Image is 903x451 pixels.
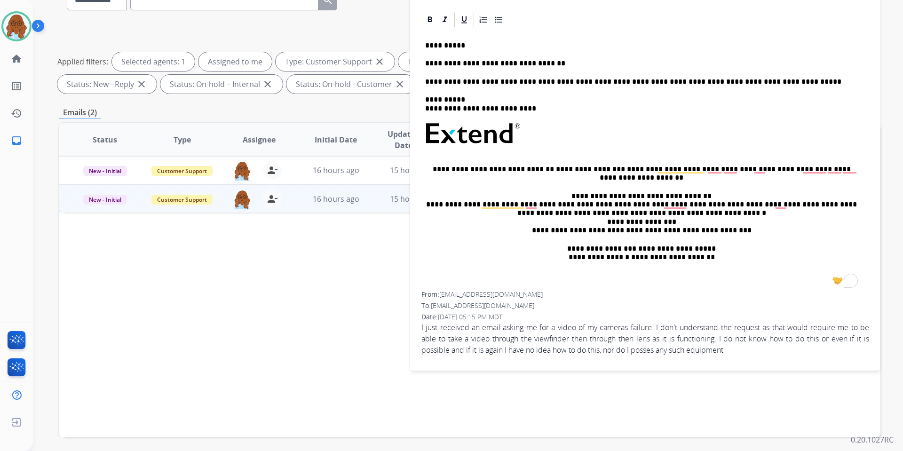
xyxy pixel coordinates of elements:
div: Bold [423,13,437,27]
div: Assigned to me [198,52,272,71]
img: agent-avatar [233,190,252,209]
span: Customer Support [151,166,213,176]
span: Initial Date [315,134,357,145]
div: Selected agents: 1 [112,52,195,71]
mat-icon: list_alt [11,80,22,92]
span: [DATE] 05:15 PM MDT [438,312,502,321]
div: Type: Customer Support [276,52,395,71]
span: I just received an email asking me for a video of my cameras failure. I don't understand the requ... [421,322,869,356]
div: Bullet List [491,13,506,27]
span: Status [93,134,117,145]
span: New - Initial [83,195,127,205]
div: To enrich screen reader interactions, please activate Accessibility in Grammarly extension settings [421,28,869,292]
mat-icon: home [11,53,22,64]
div: Underline [457,13,471,27]
p: Emails (2) [59,107,101,119]
span: 15 hours ago [390,194,436,204]
span: Updated Date [382,128,425,151]
mat-icon: inbox [11,135,22,146]
span: Type [174,134,191,145]
span: 16 hours ago [313,165,359,175]
mat-icon: person_remove [267,165,278,176]
div: Status: On-hold - Customer [286,75,415,94]
span: Customer Support [151,195,213,205]
p: 0.20.1027RC [851,434,894,445]
div: Status: New - Reply [57,75,157,94]
div: Italic [438,13,452,27]
div: To: [421,301,869,310]
div: Status: On-hold – Internal [160,75,283,94]
span: New - Initial [83,166,127,176]
div: Ordered List [476,13,491,27]
img: agent-avatar [233,161,252,181]
p: Applied filters: [57,56,108,67]
div: Date: [421,312,869,322]
span: 15 hours ago [390,165,436,175]
mat-icon: close [262,79,273,90]
span: Assignee [243,134,276,145]
span: 16 hours ago [313,194,359,204]
mat-icon: person_remove [267,193,278,205]
span: [EMAIL_ADDRESS][DOMAIN_NAME] [439,290,543,299]
img: avatar [3,13,30,40]
mat-icon: close [374,56,385,67]
mat-icon: close [136,79,147,90]
div: Type: Shipping Protection [398,52,522,71]
div: From: [421,290,869,299]
mat-icon: history [11,108,22,119]
span: [EMAIL_ADDRESS][DOMAIN_NAME] [431,301,534,310]
mat-icon: close [394,79,405,90]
